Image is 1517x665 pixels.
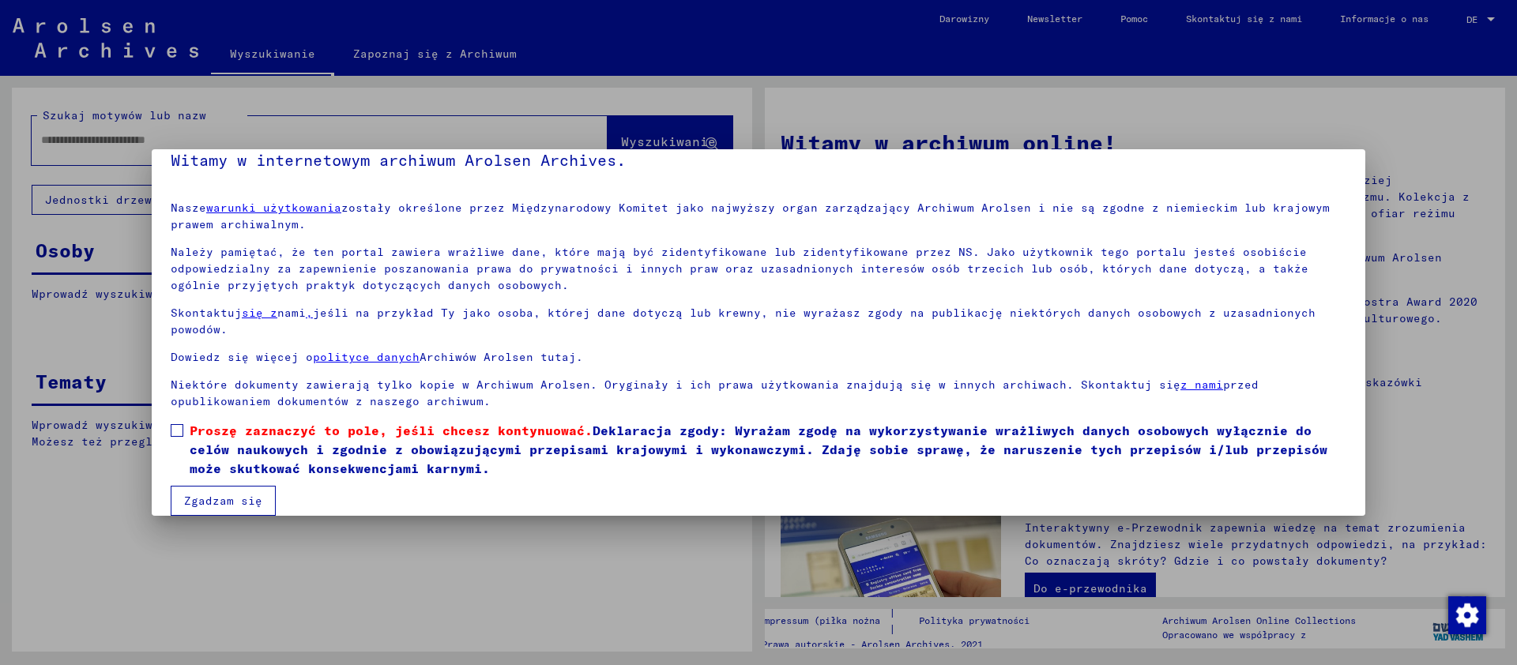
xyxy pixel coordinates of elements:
[171,486,276,516] button: Zgadzam się
[313,350,420,364] a: polityce danych
[1180,378,1223,392] a: z nami
[171,200,1346,233] p: Nasze zostały określone przez Międzynarodowy Komitet jako najwyższy organ zarządzający Archiwum A...
[171,349,1346,366] p: Dowiedz się więcej o Archiwów Arolsen tutaj.
[306,306,313,320] a: ,
[171,377,1346,410] p: Niektóre dokumenty zawierają tylko kopie w Archiwum Arolsen. Oryginały i ich prawa użytkowania zn...
[190,421,1346,478] span: Deklaracja zgody: Wyrażam zgodę na wykorzystywanie wrażliwych danych osobowych wyłącznie do celów...
[171,244,1346,294] p: Należy pamiętać, że ten portal zawiera wrażliwe dane, które mają być zidentyfikowane lub zidentyf...
[171,148,1346,173] h5: Witamy w internetowym archiwum Arolsen Archives.
[1448,596,1486,634] img: Zmiana zgody
[190,423,593,438] span: Proszę zaznaczyć to pole, jeśli chcesz kontynuować.
[206,201,341,215] a: warunki użytkowania
[171,305,1346,338] p: Skontaktuj nami jeśli na przykład Ty jako osoba, której dane dotyczą lub krewny, nie wyrażasz zgo...
[242,306,277,320] a: się z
